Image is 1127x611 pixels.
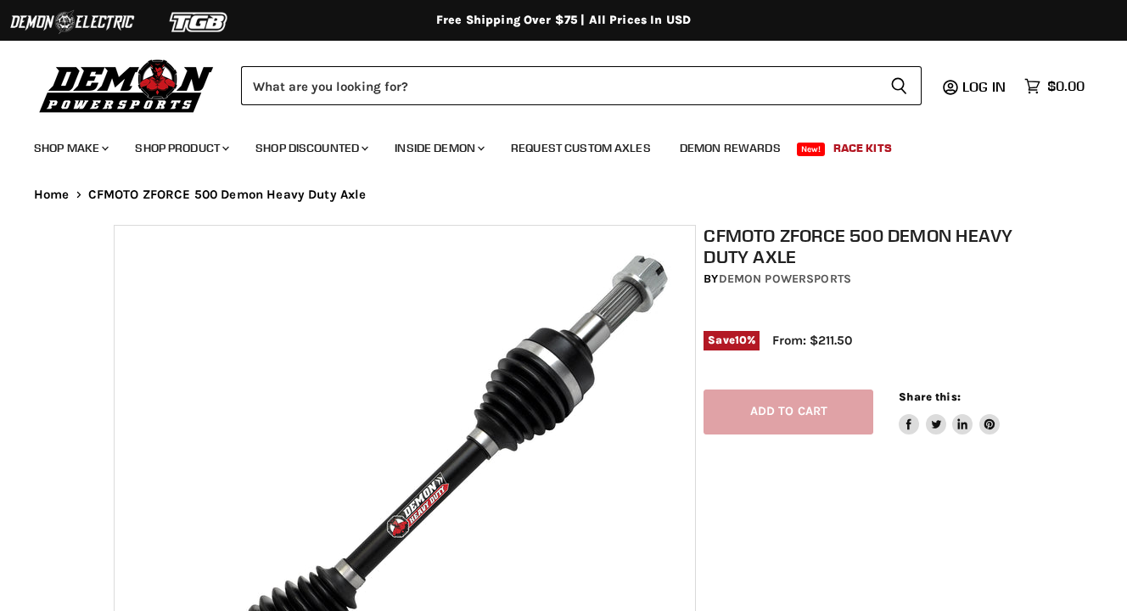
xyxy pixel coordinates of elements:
a: $0.00 [1016,74,1093,98]
a: Shop Discounted [243,131,378,165]
a: Race Kits [821,131,905,165]
a: Demon Rewards [667,131,793,165]
h1: CFMOTO ZFORCE 500 Demon Heavy Duty Axle [704,225,1021,267]
a: Request Custom Axles [498,131,664,165]
span: 10 [735,334,747,346]
div: by [704,270,1021,289]
a: Home [34,188,70,202]
span: Log in [962,78,1006,95]
a: Demon Powersports [719,272,851,286]
input: Search [241,66,877,105]
a: Shop Make [21,131,119,165]
span: CFMOTO ZFORCE 500 Demon Heavy Duty Axle [88,188,367,202]
img: Demon Electric Logo 2 [8,6,136,38]
span: New! [797,143,826,156]
form: Product [241,66,922,105]
ul: Main menu [21,124,1080,165]
a: Inside Demon [382,131,495,165]
span: From: $211.50 [772,333,852,348]
img: Demon Powersports [34,55,220,115]
button: Search [877,66,922,105]
a: Shop Product [122,131,239,165]
span: Save % [704,331,760,350]
span: Share this: [899,390,960,403]
aside: Share this: [899,390,1000,434]
img: TGB Logo 2 [136,6,263,38]
span: $0.00 [1047,78,1085,94]
a: Log in [955,79,1016,94]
